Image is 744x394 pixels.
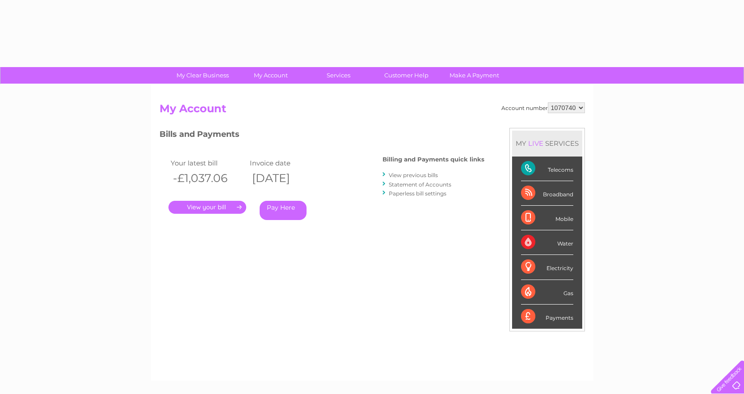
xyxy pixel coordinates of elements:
[389,172,438,178] a: View previous bills
[168,201,246,214] a: .
[521,255,573,280] div: Electricity
[526,139,545,148] div: LIVE
[168,169,248,187] th: -£1,037.06
[521,280,573,305] div: Gas
[389,190,446,197] a: Paperless bill settings
[512,131,582,156] div: MY SERVICES
[521,206,573,230] div: Mobile
[521,230,573,255] div: Water
[521,181,573,206] div: Broadband
[521,157,573,181] div: Telecoms
[383,156,484,163] h4: Billing and Payments quick links
[389,181,451,188] a: Statement of Accounts
[437,67,511,84] a: Make A Payment
[248,169,327,187] th: [DATE]
[521,305,573,329] div: Payments
[160,128,484,144] h3: Bills and Payments
[370,67,443,84] a: Customer Help
[160,102,585,119] h2: My Account
[248,157,327,169] td: Invoice date
[501,102,585,113] div: Account number
[168,157,248,169] td: Your latest bill
[260,201,307,220] a: Pay Here
[166,67,240,84] a: My Clear Business
[234,67,307,84] a: My Account
[302,67,375,84] a: Services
